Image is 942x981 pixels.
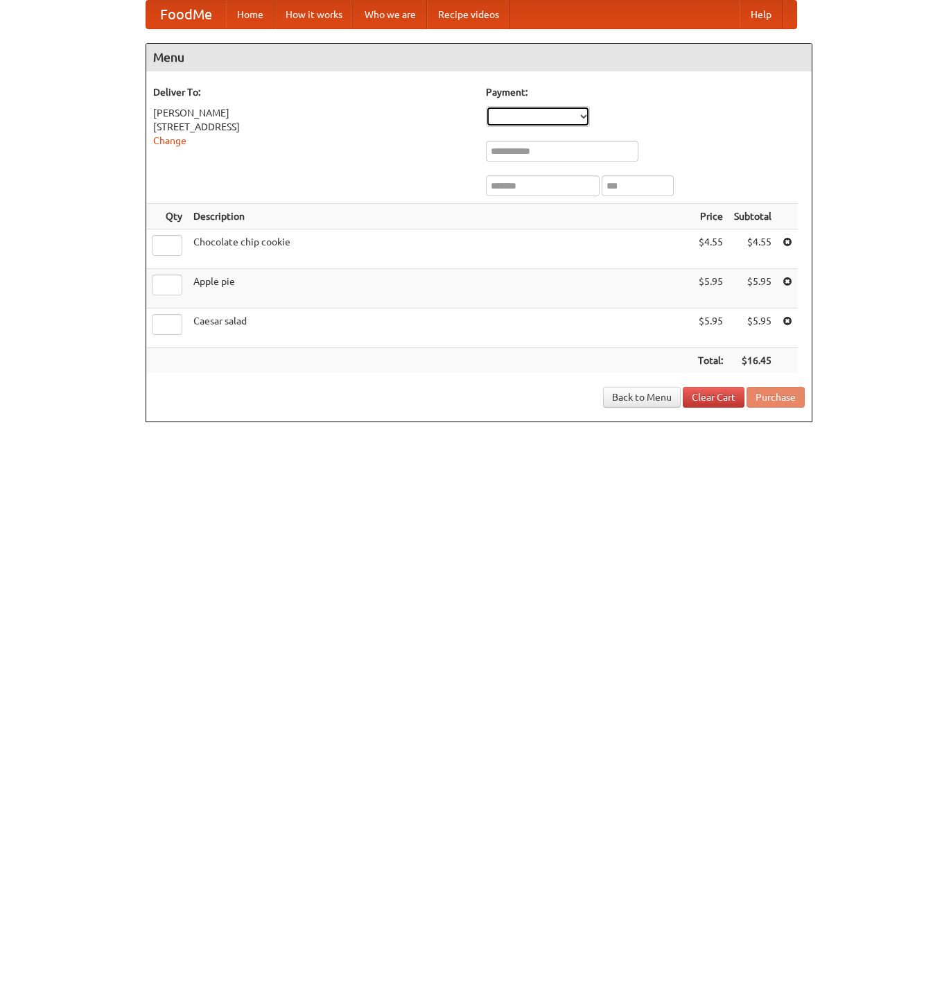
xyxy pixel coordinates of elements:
a: Clear Cart [683,387,744,408]
th: Price [692,204,729,229]
h5: Deliver To: [153,85,472,99]
a: Help [740,1,783,28]
td: $5.95 [729,269,777,309]
th: $16.45 [729,348,777,374]
div: [PERSON_NAME] [153,106,472,120]
td: $4.55 [692,229,729,269]
a: Who we are [354,1,427,28]
th: Description [188,204,692,229]
th: Qty [146,204,188,229]
td: $5.95 [729,309,777,348]
td: $4.55 [729,229,777,269]
a: Home [226,1,274,28]
h4: Menu [146,44,812,71]
a: Change [153,135,186,146]
a: FoodMe [146,1,226,28]
a: How it works [274,1,354,28]
div: [STREET_ADDRESS] [153,120,472,134]
td: $5.95 [692,309,729,348]
a: Recipe videos [427,1,510,28]
h5: Payment: [486,85,805,99]
td: Caesar salad [188,309,692,348]
th: Total: [692,348,729,374]
th: Subtotal [729,204,777,229]
td: Apple pie [188,269,692,309]
td: Chocolate chip cookie [188,229,692,269]
button: Purchase [747,387,805,408]
a: Back to Menu [603,387,681,408]
td: $5.95 [692,269,729,309]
